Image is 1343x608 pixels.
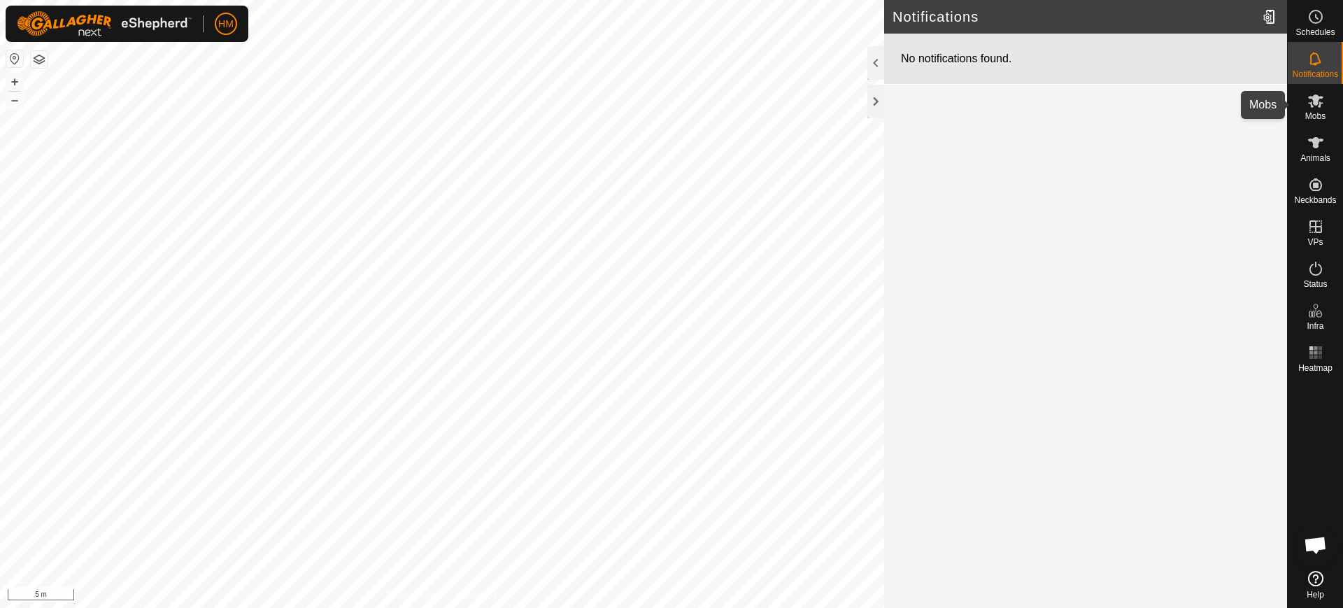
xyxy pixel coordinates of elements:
[1307,591,1324,599] span: Help
[1293,70,1338,78] span: Notifications
[1294,196,1336,204] span: Neckbands
[6,50,23,67] button: Reset Map
[1288,565,1343,605] a: Help
[17,11,192,36] img: Gallagher Logo
[6,92,23,108] button: –
[1295,28,1335,36] span: Schedules
[1303,280,1327,288] span: Status
[1295,524,1337,566] div: Open chat
[6,73,23,90] button: +
[1305,112,1326,120] span: Mobs
[1298,364,1333,372] span: Heatmap
[31,51,48,68] button: Map Layers
[893,8,1257,25] h2: Notifications
[1307,322,1323,330] span: Infra
[884,34,1287,85] div: No notifications found.
[456,590,497,602] a: Contact Us
[1300,154,1330,162] span: Animals
[1307,238,1323,246] span: VPs
[218,17,234,31] span: HM
[387,590,439,602] a: Privacy Policy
